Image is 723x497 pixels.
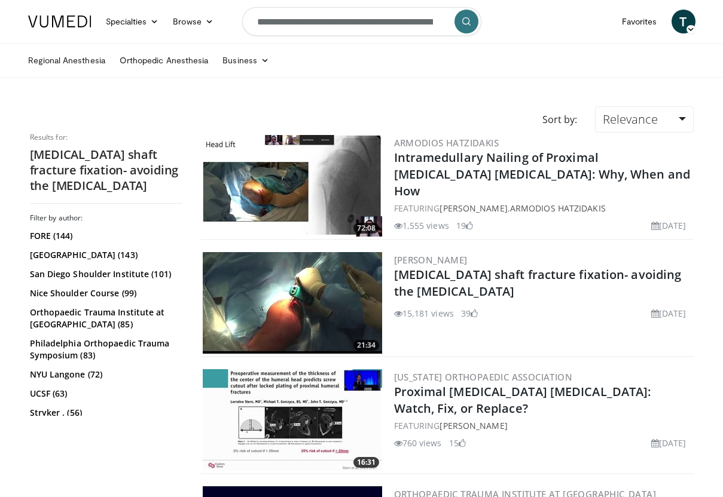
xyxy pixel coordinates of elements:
a: [PERSON_NAME] [394,254,468,266]
span: 72:08 [353,223,379,234]
a: UCSF (63) [30,388,179,400]
a: NYU Langone (72) [30,369,179,381]
span: 16:31 [353,457,379,468]
input: Search topics, interventions [242,7,481,36]
img: VuMedi Logo [28,16,91,27]
a: Orthopaedic Trauma Institute at [GEOGRAPHIC_DATA] (85) [30,306,179,330]
div: FEATURING [394,419,691,432]
li: [DATE] [651,219,687,232]
a: Regional Anesthesia [21,48,112,72]
a: Proximal [MEDICAL_DATA] [MEDICAL_DATA]: Watch, Fix, or Replace? [394,384,651,416]
li: [DATE] [651,437,687,449]
a: Specialties [99,10,166,33]
h2: [MEDICAL_DATA] shaft fracture fixation- avoiding the [MEDICAL_DATA] [30,147,182,194]
li: 39 [461,307,478,320]
li: 19 [456,219,473,232]
a: [PERSON_NAME] [440,420,507,431]
a: Stryker . (56) [30,407,179,419]
a: [GEOGRAPHIC_DATA] (143) [30,249,179,261]
a: Favorites [615,10,664,33]
a: Relevance [595,106,693,133]
a: Browse [166,10,221,33]
a: T [672,10,695,33]
a: Nice Shoulder Course (99) [30,287,179,299]
p: Results for: [30,133,182,142]
a: [MEDICAL_DATA] shaft fracture fixation- avoiding the [MEDICAL_DATA] [394,266,682,299]
a: [PERSON_NAME] [440,203,507,214]
a: [US_STATE] Orthopaedic Association [394,371,573,383]
div: Sort by: [533,106,586,133]
a: Business [215,48,276,72]
li: 760 views [394,437,442,449]
a: FORE (144) [30,230,179,242]
li: 15 [449,437,466,449]
a: Intramedullary Nailing of Proximal [MEDICAL_DATA] [MEDICAL_DATA]: Why, When and How [394,149,690,199]
a: Philadelphia Orthopaedic Trauma Symposium (83) [30,338,179,361]
a: 16:31 [203,369,382,471]
li: 15,181 views [394,307,454,320]
a: 21:34 [203,252,382,354]
li: 1,555 views [394,219,449,232]
li: [DATE] [651,307,687,320]
a: Armodios Hatzidakis [394,137,499,149]
img: 242296_0001_1.png.300x170_q85_crop-smart_upscale.jpg [203,252,382,354]
a: San Diego Shoulder Institute (101) [30,268,179,280]
div: FEATURING , [394,202,691,214]
img: 9182c6ec-9e73-4f72-b3f1-4141a3c79309.300x170_q85_crop-smart_upscale.jpg [203,369,382,471]
span: Relevance [603,111,658,127]
span: 21:34 [353,340,379,351]
a: 72:08 [203,135,382,237]
a: Armodios Hatzidakis [510,203,606,214]
a: Orthopedic Anesthesia [112,48,215,72]
img: 2294a05c-9c78-43a3-be21-f98653b8503a.300x170_q85_crop-smart_upscale.jpg [203,135,382,237]
h3: Filter by author: [30,213,182,223]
